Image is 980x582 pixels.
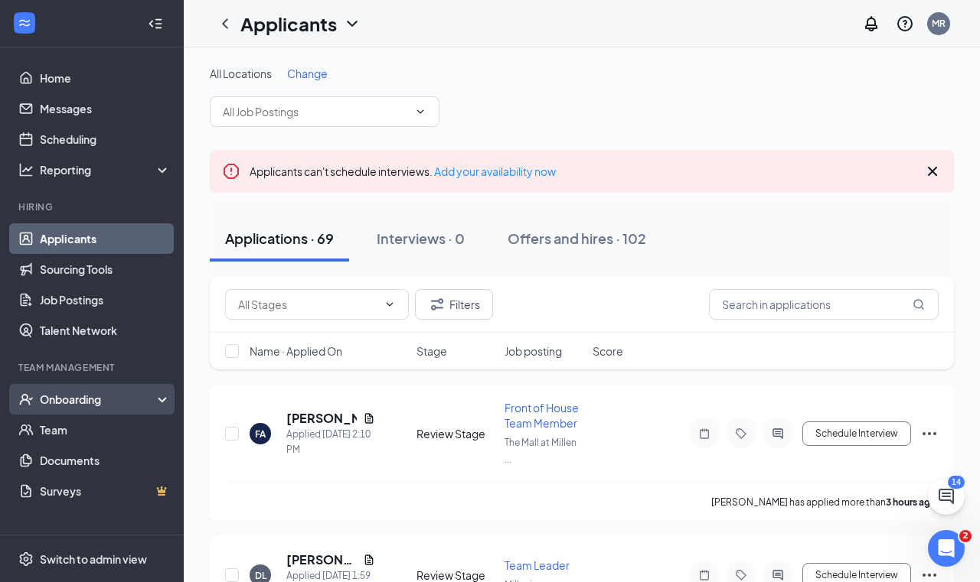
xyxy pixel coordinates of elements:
span: Applicants can't schedule interviews. [250,164,556,178]
svg: ActiveChat [769,428,787,440]
svg: Settings [18,551,34,567]
div: Onboarding [40,392,158,407]
svg: ActiveChat [769,569,787,581]
iframe: Intercom live chat [928,530,965,567]
input: Search in applications [709,289,939,320]
svg: WorkstreamLogo [17,15,32,31]
div: Applications · 69 [225,229,334,248]
h5: [PERSON_NAME] Lauwensleyna [286,551,357,568]
svg: Document [363,412,375,424]
span: Change [287,67,328,80]
span: Team Leader [505,558,570,572]
p: [PERSON_NAME] has applied more than . [711,496,939,509]
svg: ChevronLeft [216,15,234,33]
b: 3 hours ago [886,496,936,508]
div: FA [255,428,266,441]
h1: Applicants [240,11,337,37]
span: Score [593,343,623,359]
div: Review Stage [416,426,495,441]
div: Applied [DATE] 2:10 PM [286,427,375,457]
svg: Analysis [18,162,34,177]
svg: ChevronDown [414,106,426,118]
a: Talent Network [40,315,171,346]
a: Scheduling [40,124,171,154]
svg: Notifications [862,15,880,33]
svg: QuestionInfo [896,15,914,33]
svg: ChatActive [937,487,955,506]
a: SurveysCrown [40,476,171,506]
svg: Ellipses [920,424,939,443]
div: 14 [948,476,965,489]
span: Stage [416,343,447,359]
span: The Mall at Millen ... [505,437,577,465]
button: ChatActive [928,478,965,515]
svg: Error [222,162,240,180]
svg: Filter [428,295,446,314]
div: Interviews · 0 [377,229,465,248]
a: Add your availability now [434,164,556,178]
svg: MagnifyingGlass [913,298,925,311]
div: MR [932,17,946,30]
div: DL [255,569,266,582]
a: Applicants [40,223,171,254]
div: Switch to admin view [40,551,147,567]
svg: ChevronDown [384,298,396,311]
input: All Stages [238,296,377,313]
span: All Locations [210,67,272,80]
a: Job Postings [40,284,171,315]
a: Sourcing Tools [40,254,171,284]
svg: Tag [732,428,750,440]
svg: Collapse [148,16,163,31]
svg: UserCheck [18,392,34,407]
div: Hiring [18,200,168,213]
span: Job posting [505,343,562,359]
svg: Tag [732,569,750,581]
span: 2 [959,530,972,542]
a: Documents [40,445,171,476]
span: Front of House Team Member [505,401,579,430]
div: Team Management [18,361,168,374]
span: Name · Applied On [250,343,342,359]
svg: Note [695,569,714,581]
div: Reporting [40,162,171,177]
a: Team [40,415,171,445]
svg: Note [695,428,714,440]
h5: [PERSON_NAME] [286,410,357,427]
svg: Document [363,554,375,566]
button: Schedule Interview [802,421,911,446]
input: All Job Postings [223,103,408,120]
a: Messages [40,93,171,124]
svg: Cross [923,162,942,180]
div: Offers and hires · 102 [508,229,646,248]
svg: ChevronDown [343,15,361,33]
a: Home [40,63,171,93]
button: Filter Filters [415,289,493,320]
